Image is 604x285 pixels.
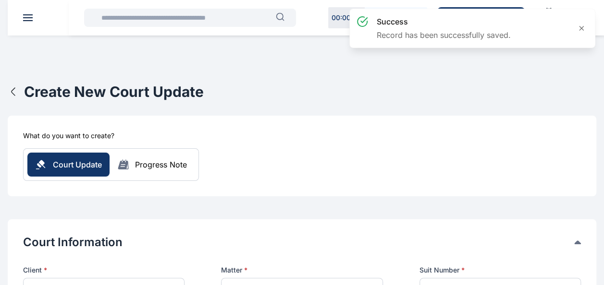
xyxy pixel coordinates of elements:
[27,153,110,177] button: Court Update
[24,83,204,100] h1: Create New Court Update
[23,235,581,250] div: Court Information
[23,235,574,250] button: Court Information
[53,159,102,170] span: Court Update
[110,159,195,170] button: Progress Note
[135,159,187,170] div: Progress Note
[23,265,185,275] p: Client
[377,16,511,27] h3: success
[221,265,247,275] span: Matter
[532,3,565,32] a: Calendar
[23,131,114,141] h5: What do you want to create?
[377,29,511,41] p: Record has been successfully saved.
[419,265,581,275] label: Suit Number
[332,13,361,23] p: 00 : 00 : 00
